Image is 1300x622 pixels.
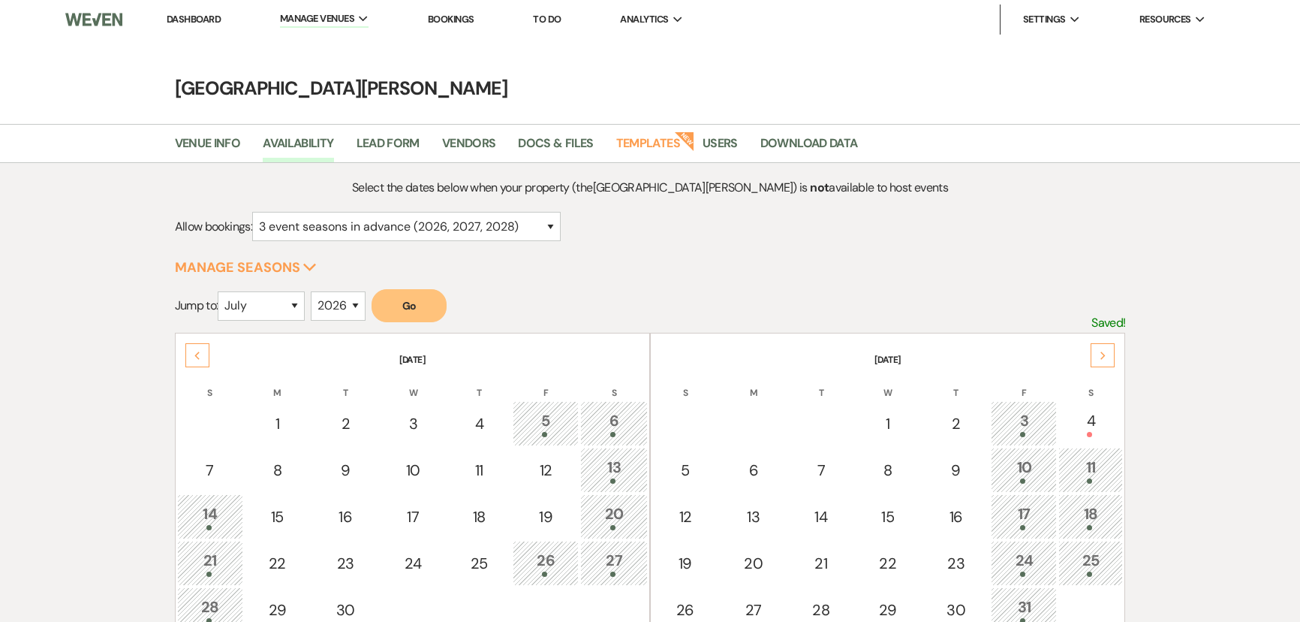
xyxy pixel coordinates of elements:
[320,412,371,435] div: 2
[253,459,302,482] div: 8
[616,134,680,162] a: Templates
[999,503,1049,530] div: 17
[931,412,982,435] div: 2
[720,368,787,400] th: M
[372,289,447,322] button: Go
[652,335,1123,367] th: [DATE]
[863,506,913,528] div: 15
[728,599,779,621] div: 27
[797,459,845,482] div: 7
[931,599,982,621] div: 30
[521,549,570,577] div: 26
[797,552,845,575] div: 21
[931,459,982,482] div: 9
[521,506,570,528] div: 19
[311,368,379,400] th: T
[389,506,437,528] div: 17
[588,409,639,437] div: 6
[797,506,845,528] div: 14
[810,180,829,195] strong: not
[863,599,913,621] div: 29
[253,599,302,621] div: 29
[320,599,371,621] div: 30
[863,459,913,482] div: 8
[389,459,437,482] div: 10
[175,261,317,274] button: Manage Seasons
[320,459,371,482] div: 9
[263,134,333,162] a: Availability
[521,409,570,437] div: 5
[1091,313,1125,333] p: Saved!
[521,459,570,482] div: 12
[1058,368,1123,400] th: S
[620,12,668,27] span: Analytics
[175,297,218,313] span: Jump to:
[863,552,913,575] div: 22
[999,409,1049,437] div: 3
[320,506,371,528] div: 16
[580,368,648,400] th: S
[280,11,354,26] span: Manage Venues
[588,456,639,484] div: 13
[661,599,710,621] div: 26
[455,412,503,435] div: 4
[110,75,1190,101] h4: [GEOGRAPHIC_DATA][PERSON_NAME]
[1067,549,1115,577] div: 25
[1067,503,1115,530] div: 18
[185,459,235,482] div: 7
[999,456,1049,484] div: 10
[1139,12,1191,27] span: Resources
[455,459,503,482] div: 11
[320,552,371,575] div: 23
[728,552,779,575] div: 20
[253,412,302,435] div: 1
[245,368,311,400] th: M
[442,134,496,162] a: Vendors
[357,134,420,162] a: Lead Form
[175,134,241,162] a: Venue Info
[185,549,235,577] div: 21
[389,412,437,435] div: 3
[991,368,1057,400] th: F
[167,13,221,26] a: Dashboard
[588,503,639,530] div: 20
[728,459,779,482] div: 6
[588,549,639,577] div: 27
[175,219,252,234] span: Allow bookings:
[253,506,302,528] div: 15
[703,134,738,162] a: Users
[789,368,853,400] th: T
[999,549,1049,577] div: 24
[1067,456,1115,484] div: 11
[533,13,561,26] a: To Do
[293,178,1007,198] p: Select the dates below when your property (the [GEOGRAPHIC_DATA][PERSON_NAME] ) is available to h...
[661,552,710,575] div: 19
[455,552,503,575] div: 25
[428,13,474,26] a: Bookings
[185,503,235,530] div: 14
[661,459,710,482] div: 5
[389,552,437,575] div: 24
[863,412,913,435] div: 1
[253,552,302,575] div: 22
[381,368,445,400] th: W
[652,368,718,400] th: S
[922,368,990,400] th: T
[931,506,982,528] div: 16
[855,368,921,400] th: W
[674,130,695,151] strong: New
[455,506,503,528] div: 18
[65,4,122,35] img: Weven Logo
[518,134,593,162] a: Docs & Files
[728,506,779,528] div: 13
[177,335,648,367] th: [DATE]
[797,599,845,621] div: 28
[931,552,982,575] div: 23
[513,368,579,400] th: F
[447,368,511,400] th: T
[760,134,858,162] a: Download Data
[177,368,243,400] th: S
[1023,12,1066,27] span: Settings
[1067,409,1115,437] div: 4
[661,506,710,528] div: 12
